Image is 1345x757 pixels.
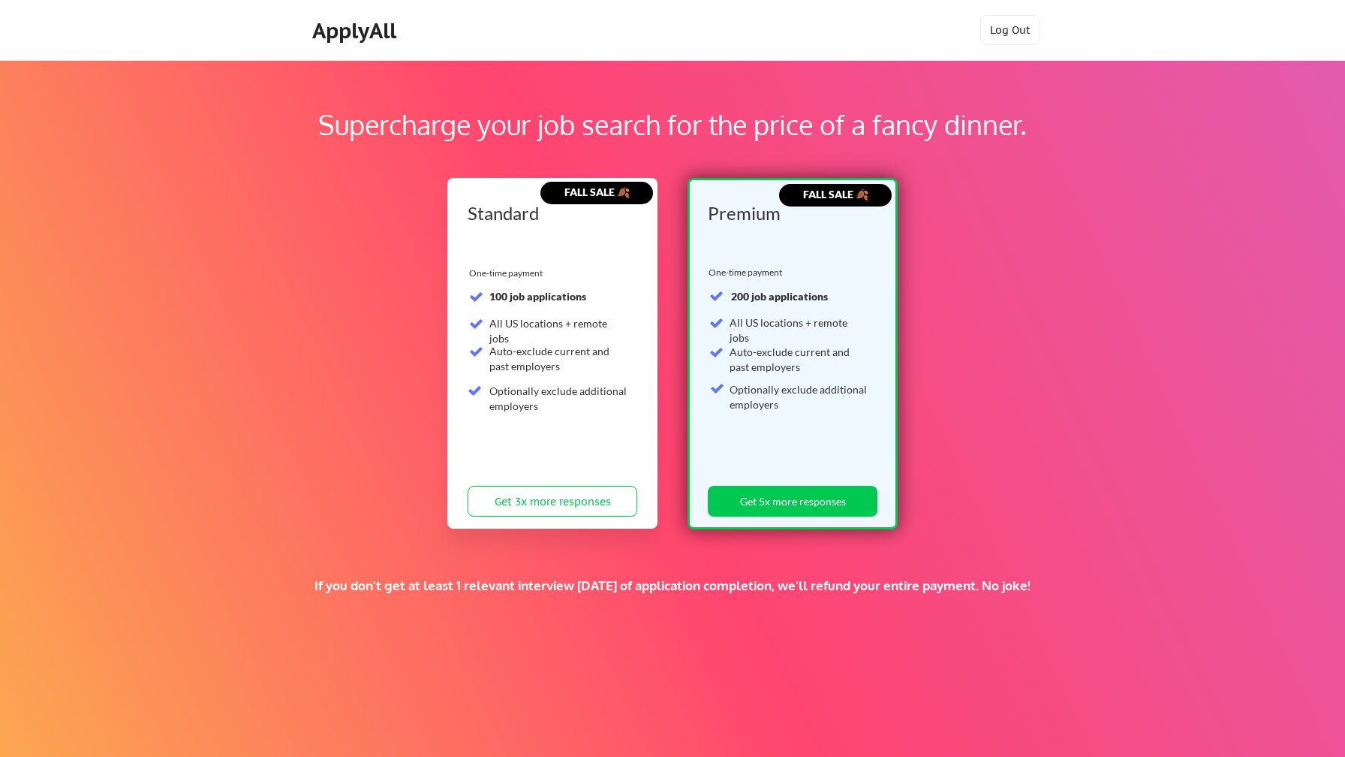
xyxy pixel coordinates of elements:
strong: 100 job applications [489,290,586,303]
div: Auto-exclude current and past employers [730,345,868,374]
div: Optionally exclude additional employers [489,384,628,413]
div: Standard [468,204,632,222]
button: Get 5x more responses [708,486,877,517]
div: All US locations + remote jobs [730,315,868,345]
div: Optionally exclude additional employers [730,382,868,412]
div: ApplyAll [312,18,401,44]
strong: FALL SALE 🍂 [803,188,868,201]
div: If you don't get at least 1 relevant interview [DATE] of application completion, we'll refund you... [260,578,1085,594]
button: Get 3x more responses [468,486,637,517]
strong: 200 job applications [731,290,828,303]
div: Supercharge your job search for the price of a fancy dinner. [96,104,1249,145]
button: Log Out [980,15,1040,45]
strong: FALL SALE 🍂 [564,185,630,198]
div: Auto-exclude current and past employers [489,344,628,373]
div: One-time payment [709,267,787,279]
div: Premium [708,204,872,222]
div: All US locations + remote jobs [489,316,628,345]
div: One-time payment [469,267,547,279]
